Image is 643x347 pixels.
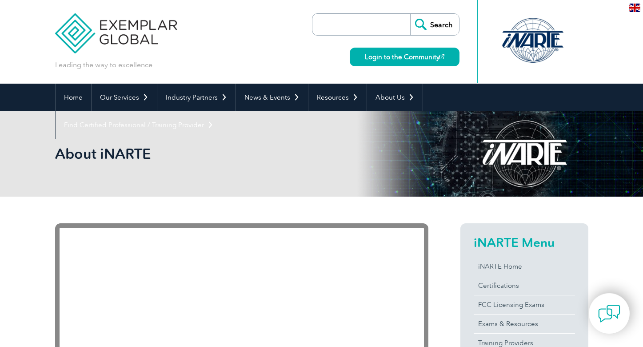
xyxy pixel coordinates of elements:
[474,276,575,295] a: Certifications
[236,84,308,111] a: News & Events
[598,303,620,325] img: contact-chat.png
[56,84,91,111] a: Home
[55,147,428,161] h2: About iNARTE
[439,54,444,59] img: open_square.png
[474,235,575,250] h2: iNARTE Menu
[629,4,640,12] img: en
[350,48,459,66] a: Login to the Community
[474,315,575,333] a: Exams & Resources
[474,257,575,276] a: iNARTE Home
[157,84,236,111] a: Industry Partners
[474,295,575,314] a: FCC Licensing Exams
[308,84,367,111] a: Resources
[410,14,459,35] input: Search
[55,60,152,70] p: Leading the way to excellence
[92,84,157,111] a: Our Services
[56,111,222,139] a: Find Certified Professional / Training Provider
[367,84,423,111] a: About Us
